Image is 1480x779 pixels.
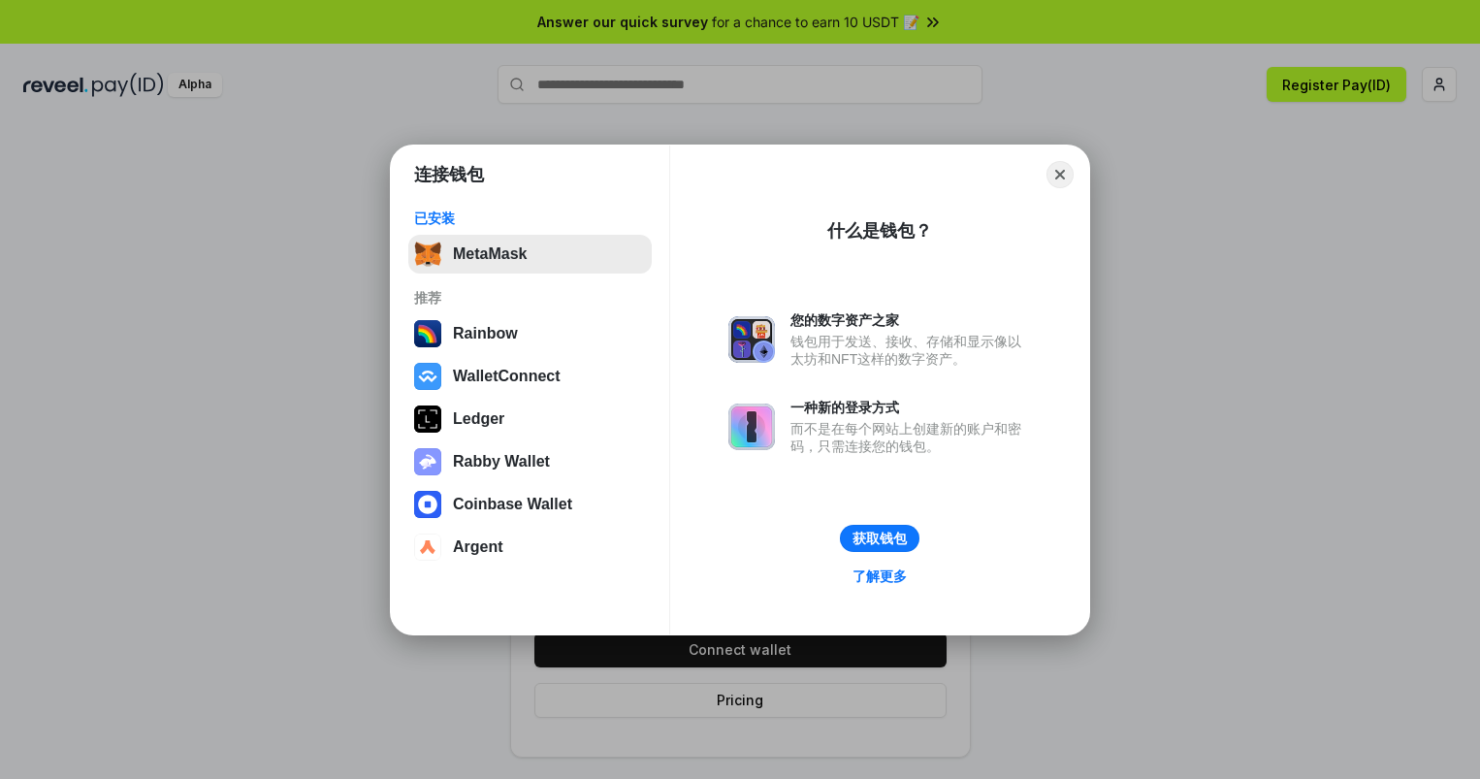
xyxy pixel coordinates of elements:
button: Rainbow [408,314,652,353]
div: 而不是在每个网站上创建新的账户和密码，只需连接您的钱包。 [790,420,1031,455]
img: svg+xml,%3Csvg%20width%3D%2228%22%20height%3D%2228%22%20viewBox%3D%220%200%2028%2028%22%20fill%3D... [414,363,441,390]
button: Ledger [408,400,652,438]
div: 什么是钱包？ [827,219,932,243]
img: svg+xml,%3Csvg%20xmlns%3D%22http%3A%2F%2Fwww.w3.org%2F2000%2Fsvg%22%20fill%3D%22none%22%20viewBox... [728,316,775,363]
div: 获取钱包 [853,530,907,547]
div: Argent [453,538,503,556]
div: 您的数字资产之家 [790,311,1031,329]
button: MetaMask [408,235,652,274]
img: svg+xml,%3Csvg%20width%3D%22120%22%20height%3D%22120%22%20viewBox%3D%220%200%20120%20120%22%20fil... [414,320,441,347]
button: Coinbase Wallet [408,485,652,524]
div: 已安装 [414,210,646,227]
img: svg+xml,%3Csvg%20xmlns%3D%22http%3A%2F%2Fwww.w3.org%2F2000%2Fsvg%22%20fill%3D%22none%22%20viewBox... [414,448,441,475]
div: Coinbase Wallet [453,496,572,513]
button: Argent [408,528,652,567]
div: 钱包用于发送、接收、存储和显示像以太坊和NFT这样的数字资产。 [790,333,1031,368]
div: WalletConnect [453,368,561,385]
h1: 连接钱包 [414,163,484,186]
div: MetaMask [453,245,527,263]
img: svg+xml,%3Csvg%20xmlns%3D%22http%3A%2F%2Fwww.w3.org%2F2000%2Fsvg%22%20width%3D%2228%22%20height%3... [414,406,441,433]
a: 了解更多 [841,564,918,589]
div: 推荐 [414,289,646,307]
img: svg+xml,%3Csvg%20width%3D%2228%22%20height%3D%2228%22%20viewBox%3D%220%200%2028%2028%22%20fill%3D... [414,491,441,518]
img: svg+xml,%3Csvg%20fill%3D%22none%22%20height%3D%2233%22%20viewBox%3D%220%200%2035%2033%22%20width%... [414,241,441,268]
button: Rabby Wallet [408,442,652,481]
div: Rainbow [453,325,518,342]
div: 一种新的登录方式 [790,399,1031,416]
img: svg+xml,%3Csvg%20width%3D%2228%22%20height%3D%2228%22%20viewBox%3D%220%200%2028%2028%22%20fill%3D... [414,534,441,561]
img: svg+xml,%3Csvg%20xmlns%3D%22http%3A%2F%2Fwww.w3.org%2F2000%2Fsvg%22%20fill%3D%22none%22%20viewBox... [728,404,775,450]
div: Rabby Wallet [453,453,550,471]
button: 获取钱包 [840,525,919,552]
div: 了解更多 [853,568,907,585]
div: Ledger [453,410,504,428]
button: Close [1046,161,1074,188]
button: WalletConnect [408,357,652,396]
